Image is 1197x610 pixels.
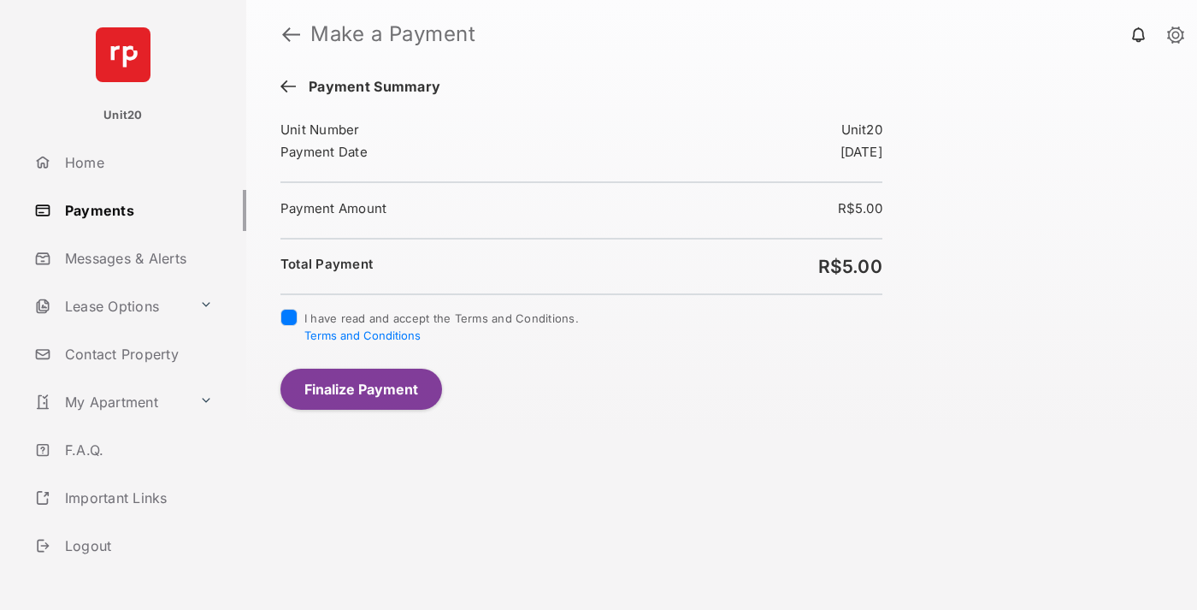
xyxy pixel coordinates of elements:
[27,286,192,327] a: Lease Options
[304,329,421,342] button: I have read and accept the Terms and Conditions.
[27,429,246,471] a: F.A.Q.
[280,369,442,410] button: Finalize Payment
[27,190,246,231] a: Payments
[304,311,579,342] span: I have read and accept the Terms and Conditions.
[27,334,246,375] a: Contact Property
[27,382,192,423] a: My Apartment
[300,79,440,98] span: Payment Summary
[27,477,220,518] a: Important Links
[27,238,246,279] a: Messages & Alerts
[27,142,246,183] a: Home
[103,107,143,124] p: Unit20
[310,24,475,44] strong: Make a Payment
[96,27,150,82] img: svg+xml;base64,PHN2ZyB4bWxucz0iaHR0cDovL3d3dy53My5vcmcvMjAwMC9zdmciIHdpZHRoPSI2NCIgaGVpZ2h0PSI2NC...
[27,525,246,566] a: Logout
